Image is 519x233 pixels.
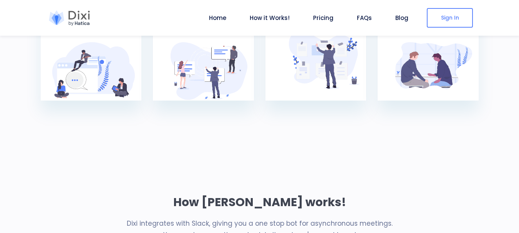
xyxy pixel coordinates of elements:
a: Pricing [310,13,337,22]
h2: How [PERSON_NAME] works! [46,193,473,212]
a: Sign In [427,8,473,28]
a: How it Works! [247,13,293,22]
a: Blog [392,13,411,22]
a: FAQs [354,13,375,22]
a: Home [206,13,229,22]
